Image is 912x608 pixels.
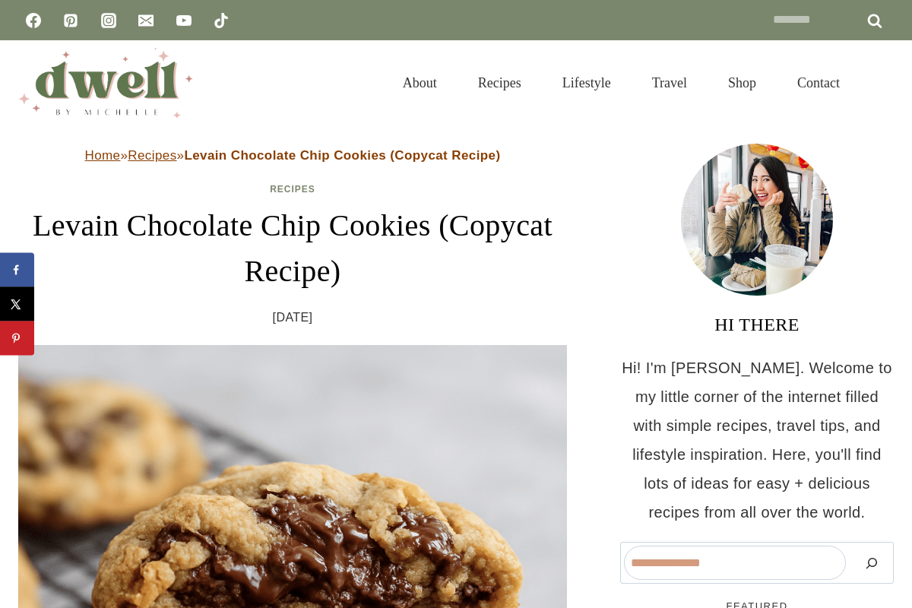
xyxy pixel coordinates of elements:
[382,56,458,109] a: About
[868,70,894,96] button: View Search Form
[18,5,49,36] a: Facebook
[458,56,542,109] a: Recipes
[93,5,124,36] a: Instagram
[128,148,176,163] a: Recipes
[85,148,501,163] span: » »
[55,5,86,36] a: Pinterest
[206,5,236,36] a: TikTok
[382,56,860,109] nav: Primary Navigation
[184,148,500,163] strong: Levain Chocolate Chip Cookies (Copycat Recipe)
[620,311,894,338] h3: HI THERE
[853,546,890,580] button: Search
[542,56,632,109] a: Lifestyle
[85,148,121,163] a: Home
[18,48,193,118] img: DWELL by michelle
[632,56,708,109] a: Travel
[169,5,199,36] a: YouTube
[620,353,894,527] p: Hi! I'm [PERSON_NAME]. Welcome to my little corner of the internet filled with simple recipes, tr...
[18,203,567,294] h1: Levain Chocolate Chip Cookies (Copycat Recipe)
[273,306,313,329] time: [DATE]
[270,184,315,195] a: Recipes
[131,5,161,36] a: Email
[708,56,777,109] a: Shop
[777,56,860,109] a: Contact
